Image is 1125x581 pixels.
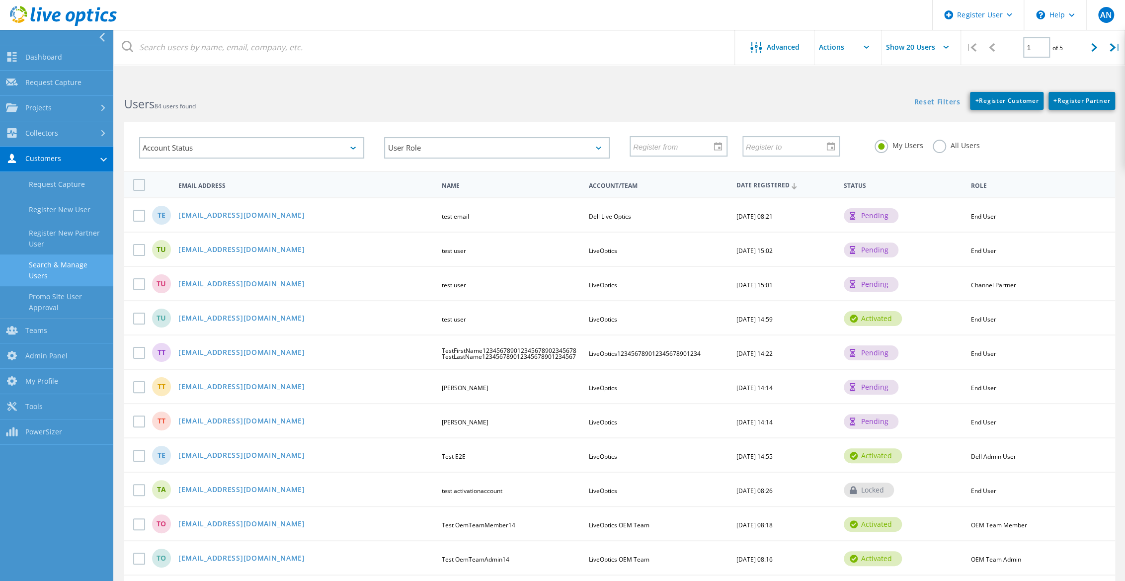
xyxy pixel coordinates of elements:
[1100,11,1112,19] span: AN
[844,345,898,360] div: pending
[178,417,305,426] a: [EMAIL_ADDRESS][DOMAIN_NAME]
[178,183,433,189] span: Email Address
[158,383,165,390] span: TT
[971,418,996,426] span: End User
[589,418,617,426] span: LiveOptics
[124,96,155,112] b: Users
[157,520,166,527] span: TO
[844,208,898,223] div: pending
[844,448,902,463] div: activated
[631,137,720,156] input: Register from
[736,555,772,564] span: [DATE] 08:16
[736,247,772,255] span: [DATE] 15:02
[178,520,305,529] a: [EMAIL_ADDRESS][DOMAIN_NAME]
[589,212,631,221] span: Dell Live Optics
[178,383,305,392] a: [EMAIL_ADDRESS][DOMAIN_NAME]
[589,349,701,358] span: LiveOptics123456789012345678901234
[736,487,772,495] span: [DATE] 08:26
[971,315,996,324] span: End User
[178,452,305,460] a: [EMAIL_ADDRESS][DOMAIN_NAME]
[589,315,617,324] span: LiveOptics
[157,486,166,493] span: ta
[844,517,902,532] div: activated
[914,98,960,107] a: Reset Filters
[844,380,898,395] div: pending
[589,521,649,529] span: LiveOptics OEM Team
[736,521,772,529] span: [DATE] 08:18
[971,452,1016,461] span: Dell Admin User
[442,521,515,529] span: Test OemTeamMember14
[442,555,509,564] span: Test OemTeamAdmin14
[155,102,196,110] span: 84 users found
[1053,96,1057,105] b: +
[589,487,617,495] span: LiveOptics
[442,212,469,221] span: test email
[442,418,488,426] span: [PERSON_NAME]
[971,281,1016,289] span: Channel Partner
[971,384,996,392] span: End User
[158,452,165,459] span: TE
[589,384,617,392] span: LiveOptics
[384,137,609,159] div: User Role
[178,280,305,289] a: [EMAIL_ADDRESS][DOMAIN_NAME]
[589,452,617,461] span: LiveOptics
[971,487,996,495] span: End User
[971,555,1021,564] span: OEM Team Admin
[933,140,979,149] label: All Users
[139,137,364,159] div: Account Status
[157,555,166,562] span: TO
[442,487,502,495] span: test activationaccount
[178,486,305,495] a: [EMAIL_ADDRESS][DOMAIN_NAME]
[178,349,305,357] a: [EMAIL_ADDRESS][DOMAIN_NAME]
[971,349,996,358] span: End User
[844,551,902,566] div: activated
[589,247,617,255] span: LiveOptics
[158,417,165,424] span: TT
[971,183,1100,189] span: Role
[157,280,166,287] span: tu
[736,281,772,289] span: [DATE] 15:01
[971,521,1027,529] span: OEM Team Member
[157,315,166,322] span: tu
[971,247,996,255] span: End User
[970,92,1044,110] a: +Register Customer
[1048,92,1115,110] a: +Register Partner
[971,212,996,221] span: End User
[1105,30,1125,65] div: |
[442,281,466,289] span: test user
[736,212,772,221] span: [DATE] 08:21
[442,346,576,361] span: TestFirstName123456789012345678902345678 TestLastName123456789012345678901234567
[589,555,649,564] span: LiveOptics OEM Team
[736,349,772,358] span: [DATE] 14:22
[844,414,898,429] div: pending
[844,483,894,498] div: locked
[975,96,979,105] b: +
[736,418,772,426] span: [DATE] 14:14
[844,277,898,292] div: pending
[178,315,305,323] a: [EMAIL_ADDRESS][DOMAIN_NAME]
[1053,96,1110,105] span: Register Partner
[736,182,835,189] span: Date Registered
[844,243,898,257] div: pending
[442,452,466,461] span: Test E2E
[178,246,305,254] a: [EMAIL_ADDRESS][DOMAIN_NAME]
[743,137,832,156] input: Register to
[767,44,800,51] span: Advanced
[178,212,305,220] a: [EMAIL_ADDRESS][DOMAIN_NAME]
[1052,44,1063,52] span: of 5
[442,183,580,189] span: Name
[442,384,488,392] span: [PERSON_NAME]
[975,96,1039,105] span: Register Customer
[158,349,165,356] span: TT
[158,212,165,219] span: te
[10,21,117,28] a: Live Optics Dashboard
[442,247,466,255] span: test user
[736,384,772,392] span: [DATE] 14:14
[736,315,772,324] span: [DATE] 14:59
[157,246,166,253] span: tu
[442,315,466,324] span: test user
[736,452,772,461] span: [DATE] 14:55
[1036,10,1045,19] svg: \n
[589,281,617,289] span: LiveOptics
[844,311,902,326] div: activated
